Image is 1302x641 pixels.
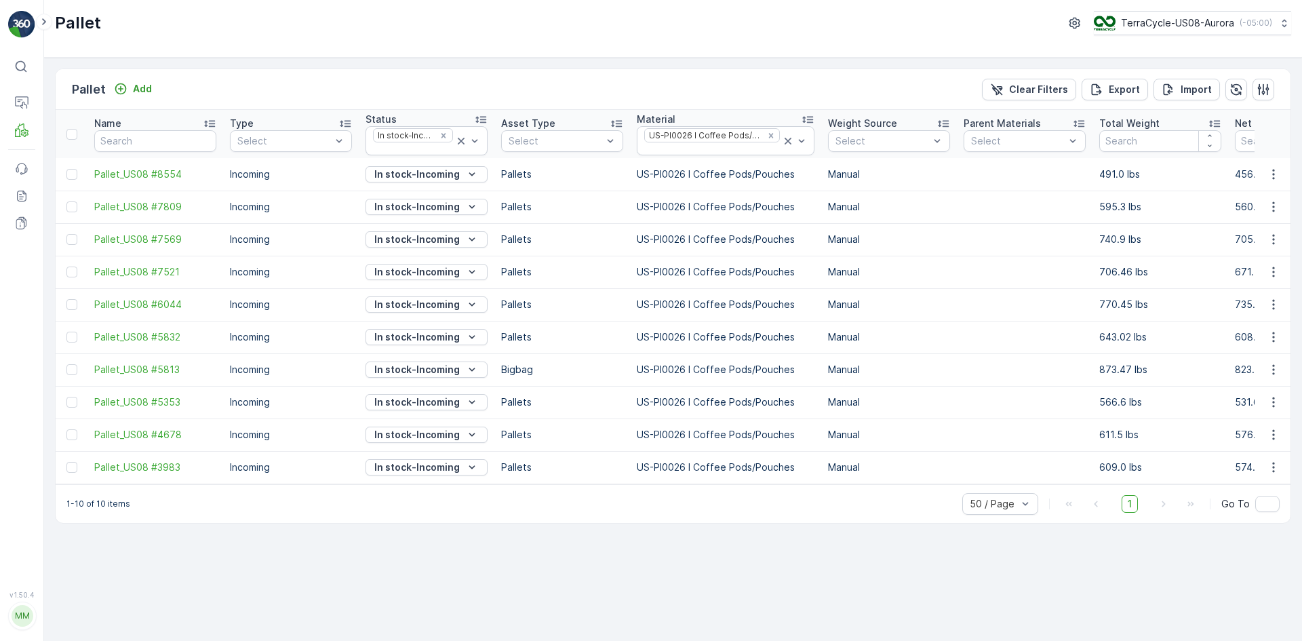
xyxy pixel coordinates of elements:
button: In stock-Incoming [366,427,488,443]
p: Manual [828,330,950,344]
p: In stock-Incoming [374,168,460,181]
p: Parent Materials [964,117,1041,130]
p: US-PI0026 I Coffee Pods/Pouches [637,200,814,214]
span: Pallet_US08 #5832 [94,330,216,344]
p: Incoming [230,233,352,246]
div: In stock-Incoming [374,129,435,142]
p: Incoming [230,363,352,376]
div: Toggle Row Selected [66,201,77,212]
p: Manual [828,200,950,214]
p: US-PI0026 I Coffee Pods/Pouches [637,298,814,311]
input: Search [94,130,216,152]
p: Export [1109,83,1140,96]
p: Select [237,134,331,148]
p: In stock-Incoming [374,428,460,442]
p: Select [509,134,602,148]
p: TerraCycle-US08-Aurora [1121,16,1234,30]
p: Pallet [72,80,106,99]
p: US-PI0026 I Coffee Pods/Pouches [637,363,814,376]
p: Import [1181,83,1212,96]
p: Status [366,113,397,126]
p: Incoming [230,395,352,409]
img: image_ci7OI47.png [1094,16,1116,31]
p: US-PI0026 I Coffee Pods/Pouches [637,330,814,344]
span: Pallet_US08 #7521 [94,265,216,279]
span: Go To [1221,497,1250,511]
button: In stock-Incoming [366,166,488,182]
button: Export [1082,79,1148,100]
p: 566.6 lbs [1099,395,1221,409]
p: Bigbag [501,363,623,376]
div: Toggle Row Selected [66,397,77,408]
p: Pallets [501,298,623,311]
a: Pallet_US08 #5813 [94,363,216,376]
p: Manual [828,265,950,279]
p: Incoming [230,330,352,344]
a: Pallet_US08 #7809 [94,200,216,214]
p: US-PI0026 I Coffee Pods/Pouches [637,233,814,246]
p: Manual [828,168,950,181]
div: Toggle Row Selected [66,267,77,277]
p: 873.47 lbs [1099,363,1221,376]
p: Pallets [501,395,623,409]
p: Pallets [501,233,623,246]
p: 770.45 lbs [1099,298,1221,311]
div: Toggle Row Selected [66,364,77,375]
p: US-PI0026 I Coffee Pods/Pouches [637,168,814,181]
p: Incoming [230,168,352,181]
p: Pallets [501,168,623,181]
div: Remove US-PI0026 I Coffee Pods/Pouches [764,130,778,141]
p: 706.46 lbs [1099,265,1221,279]
a: Pallet_US08 #8554 [94,168,216,181]
p: US-PI0026 I Coffee Pods/Pouches [637,461,814,474]
p: Select [835,134,929,148]
p: Incoming [230,200,352,214]
div: Toggle Row Selected [66,169,77,180]
button: In stock-Incoming [366,362,488,378]
p: Manual [828,298,950,311]
p: In stock-Incoming [374,395,460,409]
span: Pallet_US08 #6044 [94,298,216,311]
p: US-PI0026 I Coffee Pods/Pouches [637,265,814,279]
button: In stock-Incoming [366,459,488,475]
p: In stock-Incoming [374,330,460,344]
div: Remove In stock-Incoming [436,130,451,141]
button: In stock-Incoming [366,296,488,313]
button: Add [108,81,157,97]
p: 740.9 lbs [1099,233,1221,246]
p: Weight Source [828,117,897,130]
p: US-PI0026 I Coffee Pods/Pouches [637,395,814,409]
p: ( -05:00 ) [1240,18,1272,28]
div: US-PI0026 I Coffee Pods/Pouches [645,129,762,142]
p: In stock-Incoming [374,461,460,474]
p: 595.3 lbs [1099,200,1221,214]
p: In stock-Incoming [374,363,460,376]
p: Incoming [230,265,352,279]
p: US-PI0026 I Coffee Pods/Pouches [637,428,814,442]
p: Asset Type [501,117,555,130]
button: In stock-Incoming [366,264,488,280]
p: Select [971,134,1065,148]
p: Pallets [501,428,623,442]
p: Pallets [501,330,623,344]
p: In stock-Incoming [374,298,460,311]
div: Toggle Row Selected [66,234,77,245]
p: Manual [828,395,950,409]
p: In stock-Incoming [374,200,460,214]
p: Net Weight [1235,117,1288,130]
button: In stock-Incoming [366,231,488,248]
p: Incoming [230,461,352,474]
p: Manual [828,233,950,246]
button: In stock-Incoming [366,199,488,215]
p: Manual [828,461,950,474]
p: 609.0 lbs [1099,461,1221,474]
div: Toggle Row Selected [66,462,77,473]
a: Pallet_US08 #3983 [94,461,216,474]
button: MM [8,602,35,630]
p: Material [637,113,675,126]
p: 643.02 lbs [1099,330,1221,344]
span: v 1.50.4 [8,591,35,599]
button: Clear Filters [982,79,1076,100]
